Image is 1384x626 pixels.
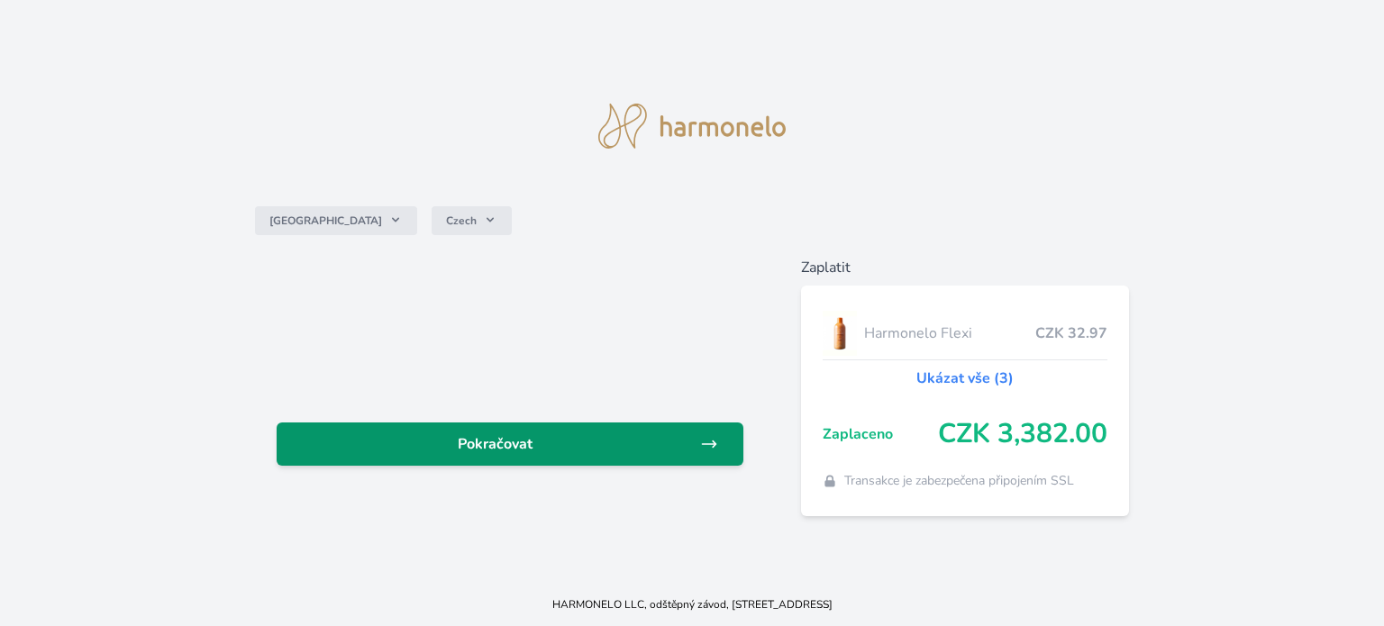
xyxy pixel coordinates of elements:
span: Zaplaceno [823,423,938,445]
span: Transakce je zabezpečena připojením SSL [844,472,1074,490]
span: Czech [446,213,477,228]
img: CLEAN_FLEXI_se_stinem_x-hi_(1)-lo.jpg [823,311,857,356]
h6: Zaplatit [801,257,1129,278]
button: Czech [432,206,512,235]
span: CZK 3,382.00 [938,418,1107,450]
span: CZK 32.97 [1035,322,1107,344]
img: logo.svg [598,104,786,149]
button: [GEOGRAPHIC_DATA] [255,206,417,235]
span: [GEOGRAPHIC_DATA] [269,213,382,228]
span: Pokračovat [291,433,700,455]
a: Pokračovat [277,422,743,466]
a: Ukázat vše (3) [916,367,1014,389]
span: Harmonelo Flexi [864,322,1035,344]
